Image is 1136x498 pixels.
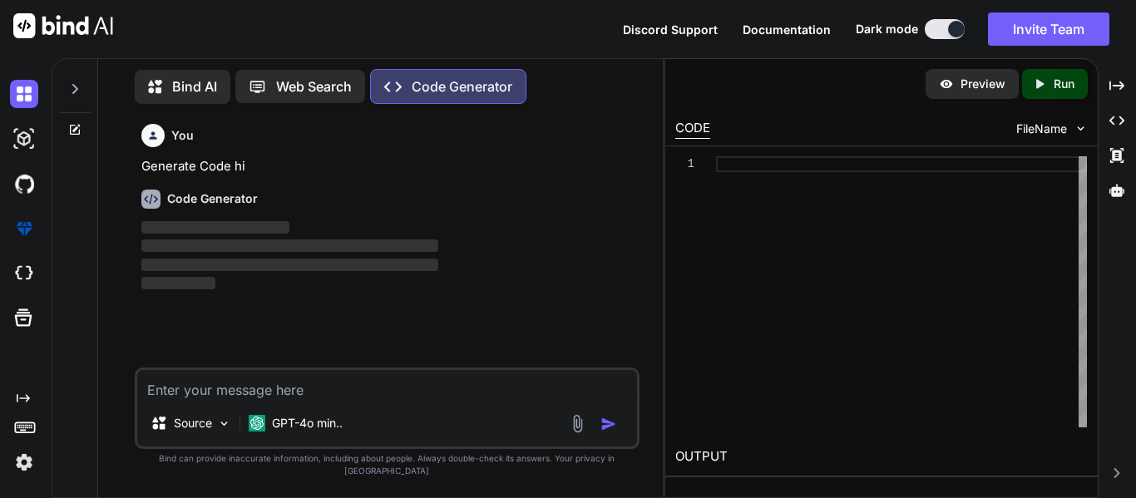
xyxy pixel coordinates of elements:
[961,76,1005,92] p: Preview
[623,22,718,37] span: Discord Support
[412,76,512,96] p: Code Generator
[141,239,438,252] span: ‌
[10,125,38,153] img: darkAi-studio
[1074,121,1088,136] img: chevron down
[665,437,1098,476] h2: OUTPUT
[939,76,954,91] img: preview
[141,277,215,289] span: ‌
[988,12,1109,46] button: Invite Team
[10,259,38,288] img: cloudideIcon
[171,127,194,144] h6: You
[141,221,290,234] span: ‌
[167,190,258,207] h6: Code Generator
[623,21,718,38] button: Discord Support
[10,80,38,108] img: darkChat
[249,415,265,431] img: GPT-4o mini
[856,21,918,37] span: Dark mode
[135,452,640,477] p: Bind can provide inaccurate information, including about people. Always double-check its answers....
[1054,76,1074,92] p: Run
[600,416,617,432] img: icon
[172,76,217,96] p: Bind AI
[276,76,352,96] p: Web Search
[13,13,113,38] img: Bind AI
[675,156,694,172] div: 1
[217,417,231,431] img: Pick Models
[1016,121,1067,137] span: FileName
[675,119,710,139] div: CODE
[10,214,38,243] img: premium
[743,22,831,37] span: Documentation
[141,157,636,176] p: Generate Code hi
[272,415,343,431] p: GPT-4o min..
[10,448,38,476] img: settings
[141,259,438,271] span: ‌
[743,21,831,38] button: Documentation
[174,415,212,431] p: Source
[10,170,38,198] img: githubDark
[568,414,587,433] img: attachment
